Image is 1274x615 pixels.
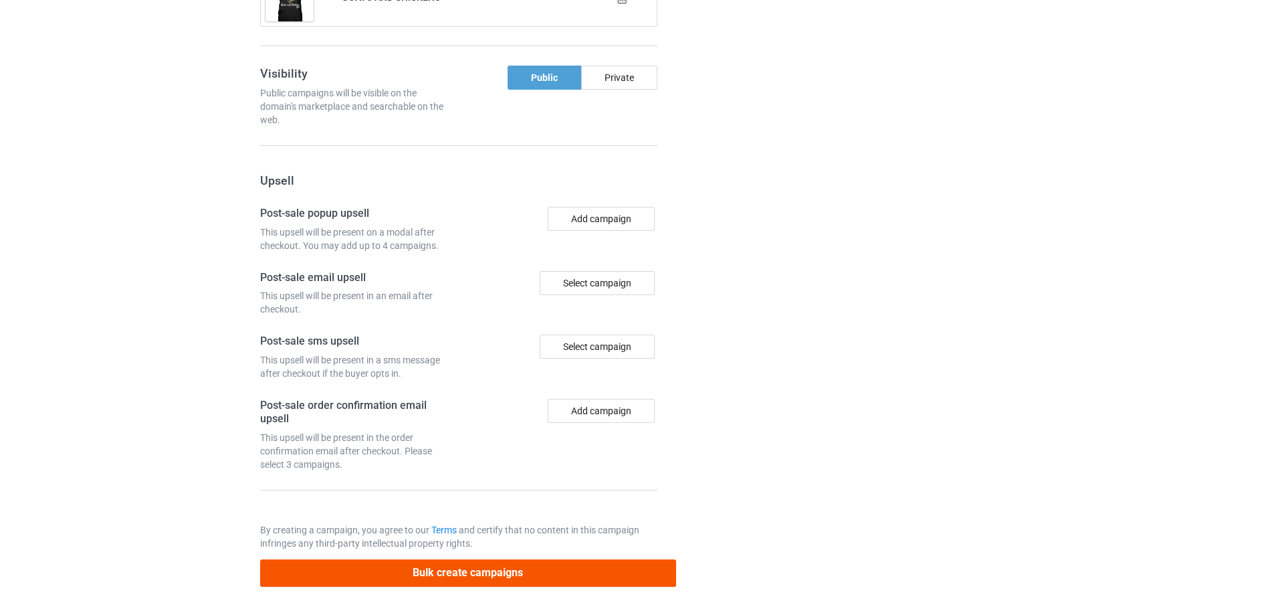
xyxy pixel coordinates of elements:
[260,173,657,188] h3: Upsell
[548,207,655,231] button: Add campaign
[508,66,581,90] div: Public
[431,525,457,535] a: Terms
[260,271,454,285] h4: Post-sale email upsell
[260,226,454,252] div: This upsell will be present on a modal after checkout. You may add up to 4 campaigns.
[540,271,655,295] div: Select campaign
[260,86,454,126] div: Public campaigns will be visible on the domain's marketplace and searchable on the web.
[260,335,454,349] h4: Post-sale sms upsell
[260,523,657,550] p: By creating a campaign, you agree to our and certify that no content in this campaign infringes a...
[260,66,454,81] h3: Visibility
[260,431,454,471] div: This upsell will be present in the order confirmation email after checkout. Please select 3 campa...
[260,399,454,426] h4: Post-sale order confirmation email upsell
[540,335,655,359] div: Select campaign
[260,289,454,316] div: This upsell will be present in an email after checkout.
[260,207,454,221] h4: Post-sale popup upsell
[260,353,454,380] div: This upsell will be present in a sms message after checkout if the buyer opts in.
[548,399,655,423] button: Add campaign
[581,66,657,90] div: Private
[260,559,676,587] button: Bulk create campaigns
